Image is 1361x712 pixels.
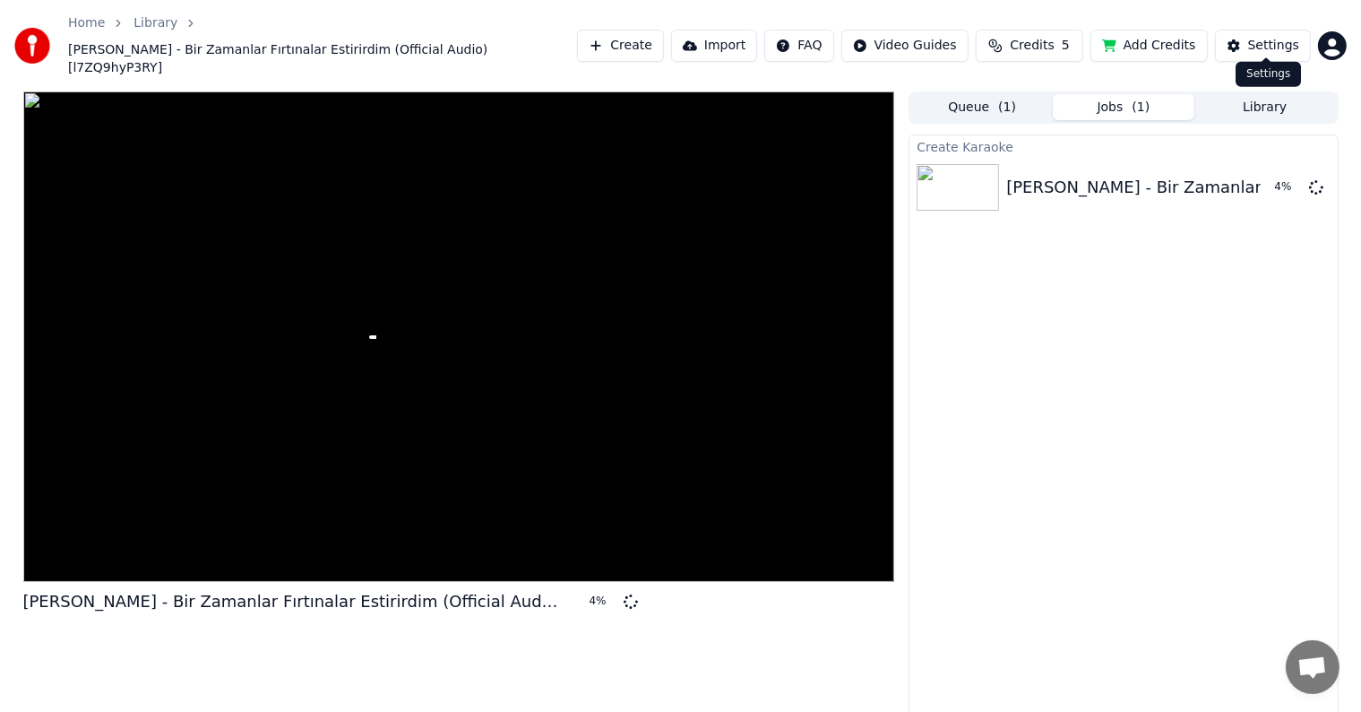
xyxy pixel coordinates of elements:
button: Add Credits [1090,30,1208,62]
span: ( 1 ) [1132,99,1150,117]
div: Create Karaoke [909,135,1337,157]
div: 4 % [590,595,616,609]
div: Settings [1236,62,1301,87]
span: ( 1 ) [998,99,1016,117]
button: Credits5 [976,30,1083,62]
div: 4 % [1275,180,1302,195]
span: Credits [1010,37,1054,55]
div: Settings [1248,37,1299,55]
button: Create [577,30,664,62]
div: [PERSON_NAME] - Bir Zamanlar Fırtınalar Estirirdim (Official Audio) [l7ZQ9hyP3RY] [23,589,561,614]
button: Library [1194,94,1336,120]
a: Home [68,14,105,32]
button: Jobs [1053,94,1194,120]
button: Settings [1215,30,1311,62]
button: Queue [911,94,1053,120]
nav: breadcrumb [68,14,577,77]
img: youka [14,28,50,64]
a: Açık sohbet [1286,640,1339,694]
a: Library [134,14,177,32]
span: 5 [1062,37,1070,55]
button: Import [671,30,757,62]
button: Video Guides [841,30,969,62]
button: FAQ [764,30,833,62]
span: [PERSON_NAME] - Bir Zamanlar Fırtınalar Estirirdim (Official Audio) [l7ZQ9hyP3RY] [68,41,577,77]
